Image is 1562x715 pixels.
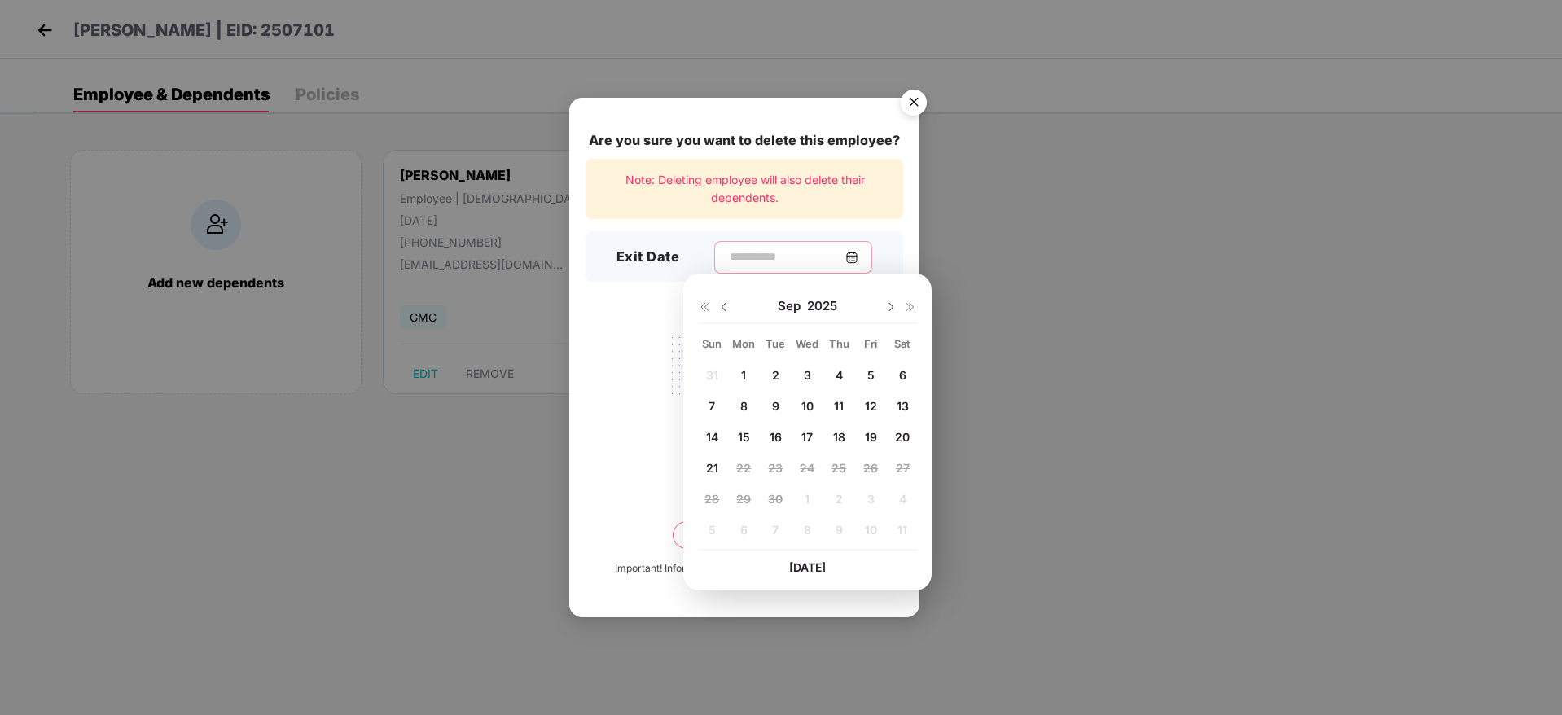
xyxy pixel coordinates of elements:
[891,82,935,126] button: Close
[761,336,790,351] div: Tue
[709,399,715,413] span: 7
[698,300,711,314] img: svg+xml;base64,PHN2ZyB4bWxucz0iaHR0cDovL3d3dy53My5vcmcvMjAwMC9zdmciIHdpZHRoPSIxNiIgaGVpZ2h0PSIxNi...
[891,82,937,128] img: svg+xml;base64,PHN2ZyB4bWxucz0iaHR0cDovL3d3dy53My5vcmcvMjAwMC9zdmciIHdpZHRoPSI1NiIgaGVpZ2h0PSI1Ni...
[793,336,822,351] div: Wed
[884,300,897,314] img: svg+xml;base64,PHN2ZyBpZD0iRHJvcGRvd24tMzJ4MzIiIHhtbG5zPSJodHRwOi8vd3d3LnczLm9yZy8yMDAwL3N2ZyIgd2...
[888,336,917,351] div: Sat
[615,561,874,577] div: Important! Information once deleted, can’t be recovered.
[899,368,906,382] span: 6
[706,430,718,444] span: 14
[895,430,910,444] span: 20
[897,399,909,413] span: 13
[825,336,853,351] div: Thu
[616,247,680,268] h3: Exit Date
[845,251,858,264] img: svg+xml;base64,PHN2ZyBpZD0iQ2FsZW5kYXItMzJ4MzIiIHhtbG5zPSJodHRwOi8vd3d3LnczLm9yZy8yMDAwL3N2ZyIgd2...
[778,298,807,314] span: Sep
[836,368,843,382] span: 4
[865,430,877,444] span: 19
[740,399,748,413] span: 8
[673,521,816,549] button: Delete permanently
[904,300,917,314] img: svg+xml;base64,PHN2ZyB4bWxucz0iaHR0cDovL3d3dy53My5vcmcvMjAwMC9zdmciIHdpZHRoPSIxNiIgaGVpZ2h0PSIxNi...
[770,430,782,444] span: 16
[706,461,718,475] span: 21
[801,399,814,413] span: 10
[772,368,779,382] span: 2
[741,368,746,382] span: 1
[807,298,837,314] span: 2025
[717,300,731,314] img: svg+xml;base64,PHN2ZyBpZD0iRHJvcGRvd24tMzJ4MzIiIHhtbG5zPSJodHRwOi8vd3d3LnczLm9yZy8yMDAwL3N2ZyIgd2...
[586,130,903,151] div: Are you sure you want to delete this employee?
[801,430,813,444] span: 17
[833,430,845,444] span: 18
[586,159,903,220] div: Note: Deleting employee will also delete their dependents.
[789,560,826,574] span: [DATE]
[730,336,758,351] div: Mon
[738,430,750,444] span: 15
[865,399,877,413] span: 12
[772,399,779,413] span: 9
[867,368,875,382] span: 5
[653,327,836,454] img: svg+xml;base64,PHN2ZyB4bWxucz0iaHR0cDovL3d3dy53My5vcmcvMjAwMC9zdmciIHdpZHRoPSIyMjQiIGhlaWdodD0iMT...
[804,368,811,382] span: 3
[698,336,726,351] div: Sun
[834,399,844,413] span: 11
[857,336,885,351] div: Fri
